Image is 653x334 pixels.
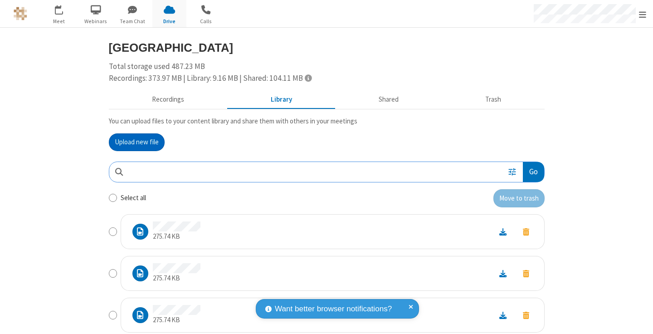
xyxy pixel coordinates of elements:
[523,162,544,182] button: Go
[153,315,200,325] p: 275.74 KB
[515,267,537,280] button: Move to trash
[515,309,537,321] button: Move to trash
[109,41,545,54] h3: [GEOGRAPHIC_DATA]
[116,17,150,25] span: Team Chat
[442,91,545,108] button: Trash
[14,7,27,20] img: QA Selenium DO NOT DELETE OR CHANGE
[305,74,312,82] span: Totals displayed include files that have been moved to the trash.
[515,226,537,238] button: Move to trash
[152,17,186,25] span: Drive
[153,231,200,242] p: 275.74 KB
[109,133,165,152] button: Upload new file
[275,303,392,315] span: Want better browser notifications?
[121,193,146,203] label: Select all
[109,73,545,84] div: Recordings: 373.97 MB | Library: 9.16 MB | Shared: 104.11 MB
[493,189,545,207] button: Move to trash
[42,17,76,25] span: Meet
[491,310,515,320] a: Download file
[491,268,515,279] a: Download file
[109,61,545,84] div: Total storage used 487.23 MB
[336,91,442,108] button: Shared during meetings
[61,5,67,12] div: 1
[491,226,515,237] a: Download file
[79,17,113,25] span: Webinars
[109,91,228,108] button: Recorded meetings
[109,116,545,127] p: You can upload files to your content library and share them with others in your meetings
[228,91,336,108] button: Content library
[189,17,223,25] span: Calls
[153,273,200,284] p: 275.74 KB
